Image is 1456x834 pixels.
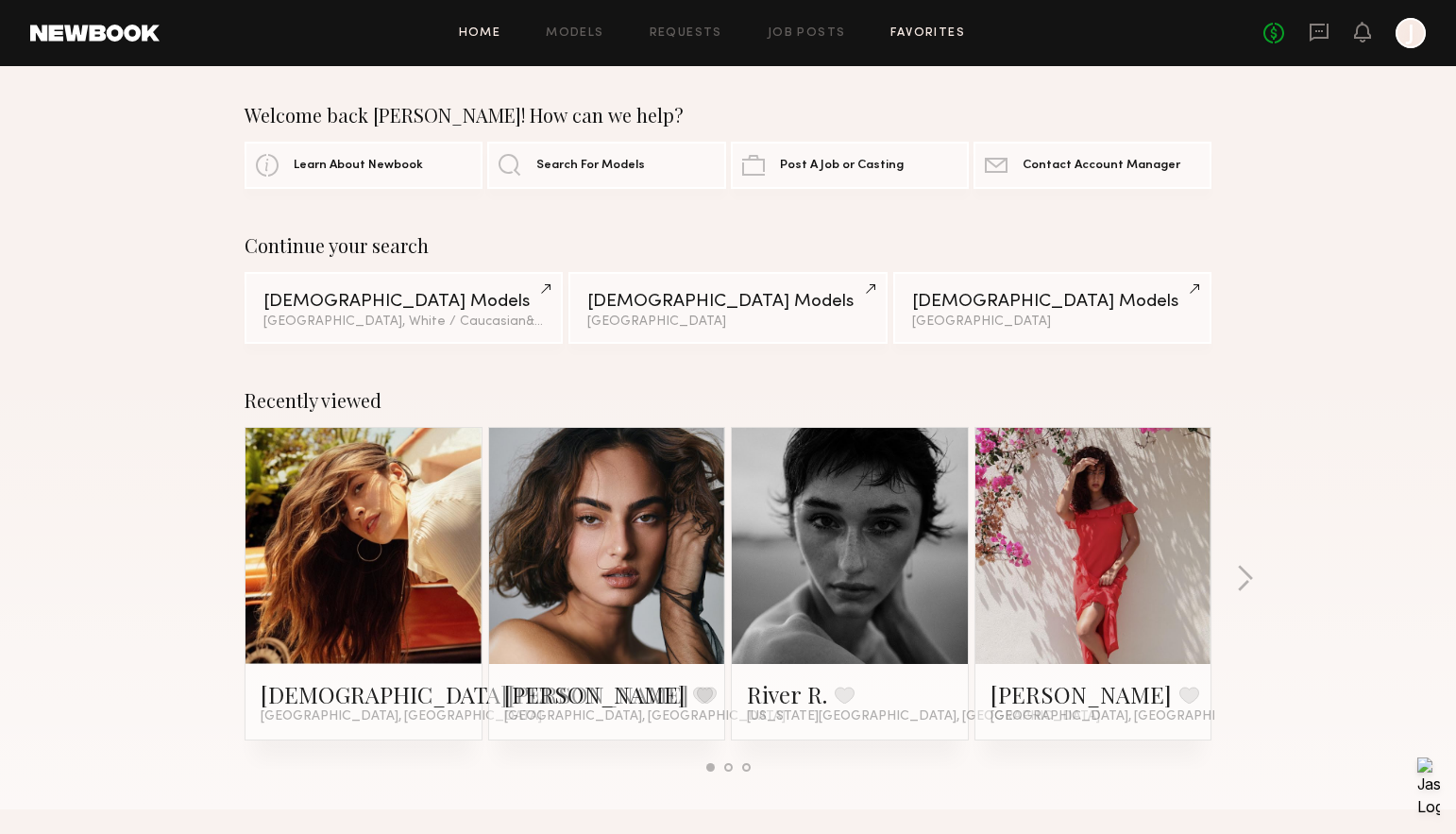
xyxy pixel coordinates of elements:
a: [DEMOGRAPHIC_DATA] Models[GEOGRAPHIC_DATA] [568,272,887,344]
span: [GEOGRAPHIC_DATA], [GEOGRAPHIC_DATA] [504,709,786,724]
a: [PERSON_NAME] [990,679,1172,709]
a: Contact Account Manager [973,142,1211,189]
span: [US_STATE][GEOGRAPHIC_DATA], [GEOGRAPHIC_DATA] [747,709,1100,724]
a: Models [546,27,603,40]
div: Continue your search [245,234,1211,257]
div: [GEOGRAPHIC_DATA] [912,315,1193,329]
div: [DEMOGRAPHIC_DATA] Models [587,293,868,311]
a: River R. [747,679,827,709]
a: Requests [650,27,722,40]
span: Post A Job or Casting [780,160,904,172]
a: Post A Job or Casting [731,142,969,189]
span: [GEOGRAPHIC_DATA], [GEOGRAPHIC_DATA] [261,709,542,724]
a: Learn About Newbook [245,142,483,189]
a: [DEMOGRAPHIC_DATA] Models[GEOGRAPHIC_DATA], White / Caucasian&3other filters [245,272,563,344]
a: J [1396,18,1426,48]
a: [DEMOGRAPHIC_DATA][PERSON_NAME] [261,679,689,709]
div: [GEOGRAPHIC_DATA] [587,315,868,329]
div: [DEMOGRAPHIC_DATA] Models [912,293,1193,311]
span: Learn About Newbook [294,160,423,172]
a: Job Posts [768,27,846,40]
div: Recently viewed [245,389,1211,412]
a: Home [459,27,501,40]
span: & 3 other filter s [526,315,616,328]
a: [PERSON_NAME] [504,679,686,709]
span: Search For Models [536,160,645,172]
a: Favorites [890,27,965,40]
span: [GEOGRAPHIC_DATA], [GEOGRAPHIC_DATA] [990,709,1272,724]
a: [DEMOGRAPHIC_DATA] Models[GEOGRAPHIC_DATA] [893,272,1211,344]
a: Search For Models [487,142,725,189]
span: Contact Account Manager [1023,160,1180,172]
div: [GEOGRAPHIC_DATA], White / Caucasian [263,315,544,329]
div: Welcome back [PERSON_NAME]! How can we help? [245,104,1211,127]
div: [DEMOGRAPHIC_DATA] Models [263,293,544,311]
